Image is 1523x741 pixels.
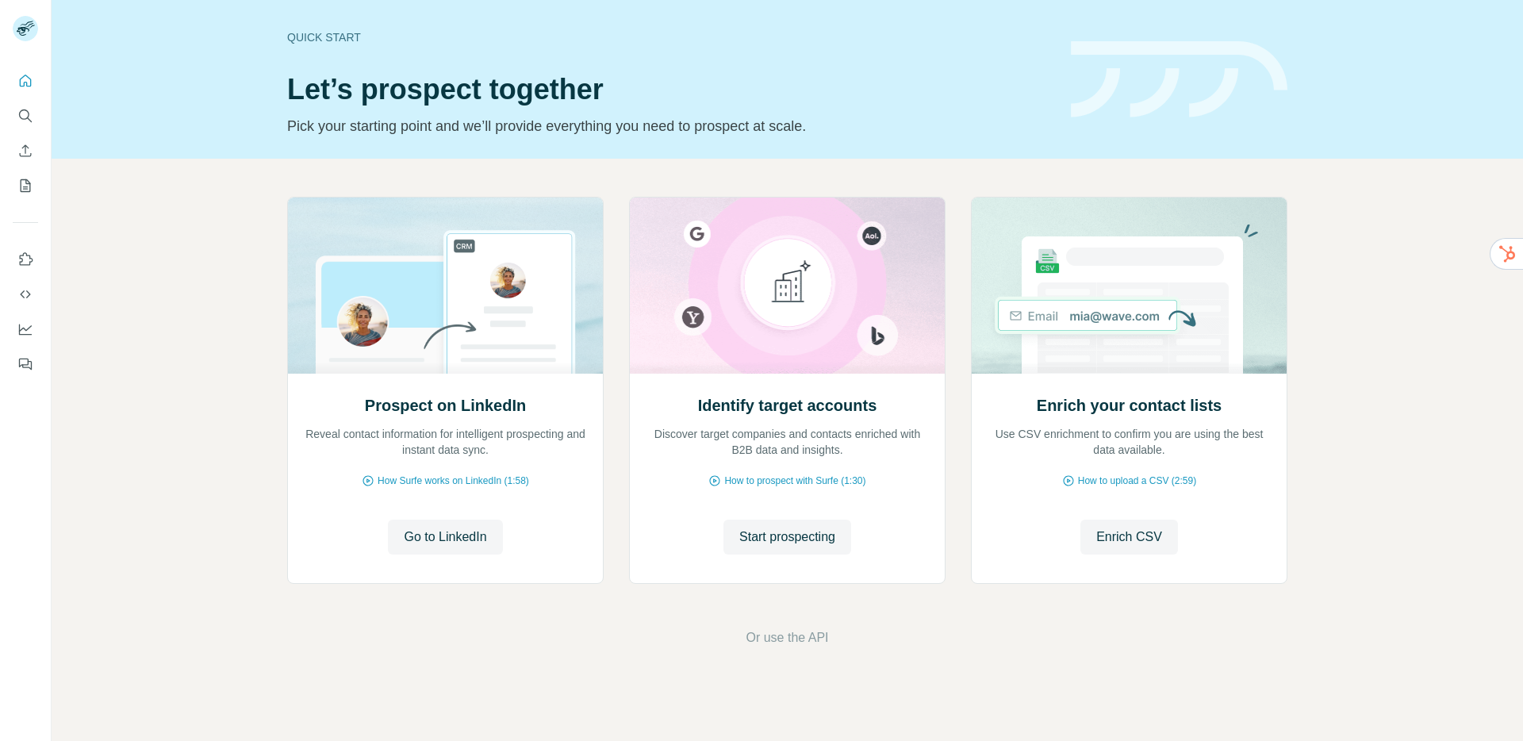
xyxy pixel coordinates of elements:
[287,198,604,374] img: Prospect on LinkedIn
[1080,520,1178,555] button: Enrich CSV
[698,394,877,417] h2: Identify target accounts
[971,198,1287,374] img: Enrich your contact lists
[1071,41,1287,118] img: banner
[13,102,38,130] button: Search
[13,67,38,95] button: Quick start
[287,115,1052,137] p: Pick your starting point and we’ll provide everything you need to prospect at scale.
[629,198,946,374] img: Identify target accounts
[404,528,486,547] span: Go to LinkedIn
[287,29,1052,45] div: Quick start
[739,528,835,547] span: Start prospecting
[304,426,587,458] p: Reveal contact information for intelligent prospecting and instant data sync.
[724,474,865,488] span: How to prospect with Surfe (1:30)
[1096,528,1162,547] span: Enrich CSV
[646,426,929,458] p: Discover target companies and contacts enriched with B2B data and insights.
[13,280,38,309] button: Use Surfe API
[1078,474,1196,488] span: How to upload a CSV (2:59)
[746,628,828,647] button: Or use the API
[287,74,1052,106] h1: Let’s prospect together
[378,474,529,488] span: How Surfe works on LinkedIn (1:58)
[13,136,38,165] button: Enrich CSV
[388,520,502,555] button: Go to LinkedIn
[13,171,38,200] button: My lists
[1037,394,1222,417] h2: Enrich your contact lists
[13,315,38,344] button: Dashboard
[365,394,526,417] h2: Prospect on LinkedIn
[13,245,38,274] button: Use Surfe on LinkedIn
[13,350,38,378] button: Feedback
[723,520,851,555] button: Start prospecting
[988,426,1271,458] p: Use CSV enrichment to confirm you are using the best data available.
